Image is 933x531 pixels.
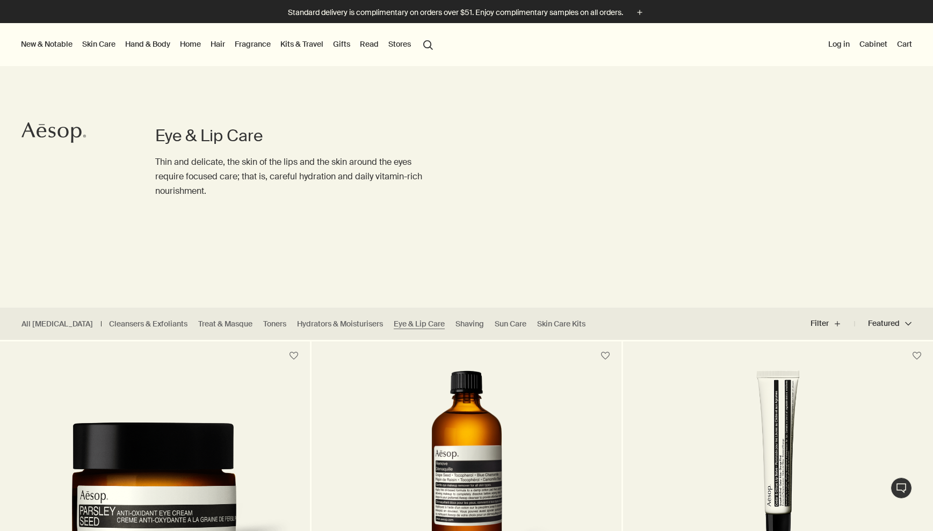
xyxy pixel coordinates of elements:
button: Open search [418,34,438,54]
a: Aesop [19,119,89,149]
a: Hand & Body [123,37,172,51]
a: Gifts [331,37,352,51]
a: Treat & Masque [198,319,252,329]
button: New & Notable [19,37,75,51]
nav: primary [19,23,438,66]
p: Thin and delicate, the skin of the lips and the skin around the eyes require focused care; that i... [155,155,423,199]
div: Aesop says "Our consultants are available now to offer personalised product advice.". Open messag... [746,445,922,520]
button: Log in [826,37,852,51]
svg: Aesop [21,122,86,143]
nav: supplementary [826,23,914,66]
button: Save to cabinet [907,346,927,366]
a: Shaving [455,319,484,329]
button: Featured [855,311,912,337]
a: Read [358,37,381,51]
a: Toners [263,319,286,329]
a: Skin Care [80,37,118,51]
button: Cart [895,37,914,51]
p: Standard delivery is complimentary on orders over $51. Enjoy complimentary samples on all orders. [288,7,623,18]
a: All [MEDICAL_DATA] [21,319,93,329]
a: Fragrance [233,37,273,51]
button: Standard delivery is complimentary on orders over $51. Enjoy complimentary samples on all orders. [288,6,646,19]
a: Cabinet [857,37,889,51]
a: Sun Care [495,319,526,329]
h1: Eye & Lip Care [155,125,423,147]
a: Hair [208,37,227,51]
button: Save to cabinet [284,346,303,366]
button: Filter [811,311,855,337]
button: Stores [386,37,413,51]
a: Cleansers & Exfoliants [109,319,187,329]
button: Save to cabinet [596,346,615,366]
a: Hydrators & Moisturisers [297,319,383,329]
a: Eye & Lip Care [394,319,445,329]
a: Skin Care Kits [537,319,585,329]
a: Kits & Travel [278,37,326,51]
a: Home [178,37,203,51]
